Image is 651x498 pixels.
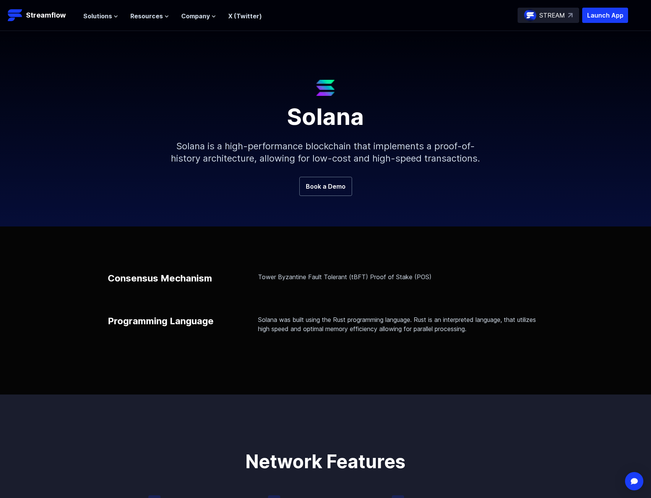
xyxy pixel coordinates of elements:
[568,13,573,18] img: top-right-arrow.svg
[582,8,628,23] button: Launch App
[299,177,352,196] a: Book a Demo
[228,12,262,20] a: X (Twitter)
[625,472,643,490] div: Open Intercom Messenger
[161,128,490,177] p: Solana is a high-performance blockchain that implements a proof-of-history architecture, allowing...
[154,453,497,471] p: Network Features
[539,11,565,20] p: STREAM
[258,272,544,281] p: Tower Byzantine Fault Tolerant (tBFT) Proof of Stake (POS)
[130,11,169,21] button: Resources
[83,11,112,21] span: Solutions
[8,8,76,23] a: Streamflow
[26,10,66,21] p: Streamflow
[258,315,544,333] p: Solana was built using the Rust programming language. Rust is an interpreted language, that utili...
[181,11,210,21] span: Company
[8,8,23,23] img: Streamflow Logo
[181,11,216,21] button: Company
[316,80,335,96] img: Solana
[108,315,214,327] p: Programming Language
[142,96,509,128] h1: Solana
[518,8,579,23] a: STREAM
[130,11,163,21] span: Resources
[524,9,536,21] img: streamflow-logo-circle.png
[83,11,118,21] button: Solutions
[108,272,212,285] p: Consensus Mechanism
